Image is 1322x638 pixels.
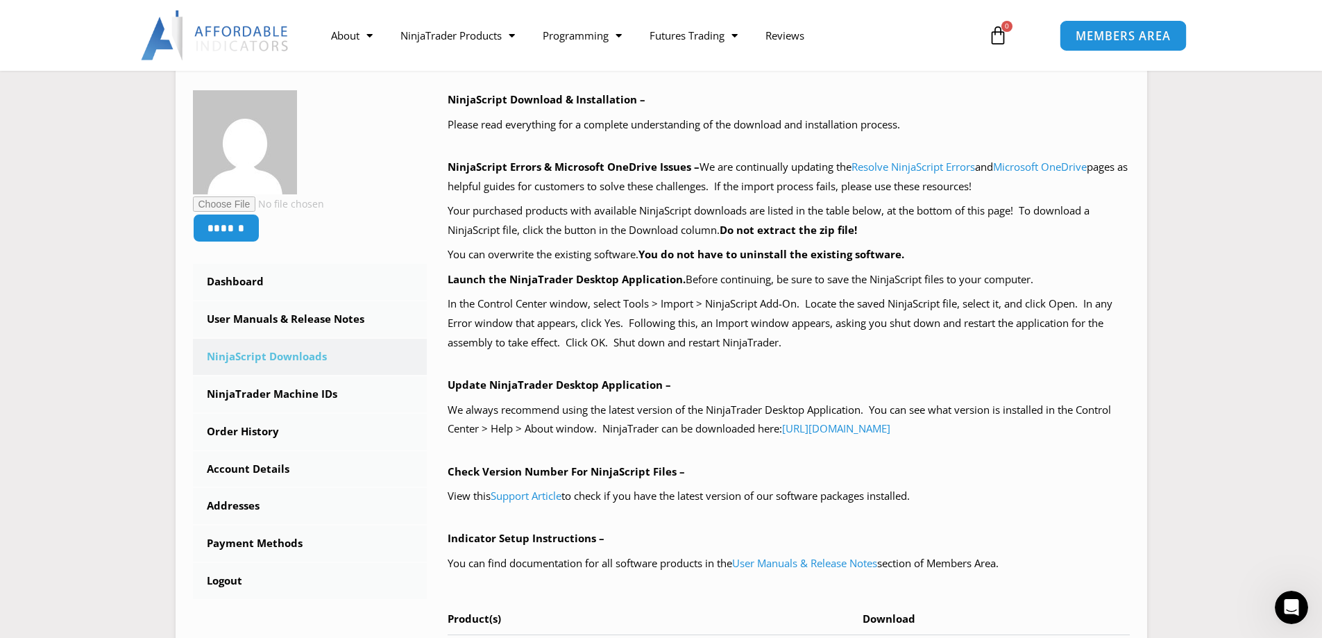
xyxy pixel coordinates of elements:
[448,554,1130,573] p: You can find documentation for all software products in the section of Members Area.
[636,19,752,51] a: Futures Trading
[193,264,427,599] nav: Account pages
[448,464,685,478] b: Check Version Number For NinjaScript Files –
[193,376,427,412] a: NinjaTrader Machine IDs
[993,160,1087,174] a: Microsoft OneDrive
[448,294,1130,353] p: In the Control Center window, select Tools > Import > NinjaScript Add-On. Locate the saved NinjaS...
[448,92,645,106] b: NinjaScript Download & Installation –
[1275,591,1308,624] iframe: Intercom live chat
[448,401,1130,439] p: We always recommend using the latest version of the NinjaTrader Desktop Application. You can see ...
[448,115,1130,135] p: Please read everything for a complete understanding of the download and installation process.
[752,19,818,51] a: Reviews
[851,160,975,174] a: Resolve NinjaScript Errors
[448,378,671,392] b: Update NinjaTrader Desktop Application –
[448,245,1130,265] p: You can overwrite the existing software.
[317,19,387,51] a: About
[491,489,561,503] a: Support Article
[193,488,427,524] a: Addresses
[638,247,904,261] b: You do not have to uninstall the existing software.
[720,223,857,237] b: Do not extract the zip file!
[448,531,604,545] b: Indicator Setup Instructions –
[193,339,427,375] a: NinjaScript Downloads
[448,272,686,286] b: Launch the NinjaTrader Desktop Application.
[529,19,636,51] a: Programming
[782,421,890,435] a: [URL][DOMAIN_NAME]
[193,451,427,487] a: Account Details
[1001,21,1012,32] span: 0
[863,612,915,626] span: Download
[448,160,700,174] b: NinjaScript Errors & Microsoft OneDrive Issues –
[1060,19,1187,51] a: MEMBERS AREA
[448,158,1130,196] p: We are continually updating the and pages as helpful guides for customers to solve these challeng...
[448,612,501,626] span: Product(s)
[732,556,877,570] a: User Manuals & Release Notes
[193,301,427,337] a: User Manuals & Release Notes
[448,270,1130,289] p: Before continuing, be sure to save the NinjaScript files to your computer.
[193,414,427,450] a: Order History
[193,90,297,194] img: 24b01cdd5a67d5df54e0cd2aba648eccc424c632ff12d636cec44867d2d85049
[967,15,1028,56] a: 0
[387,19,529,51] a: NinjaTrader Products
[193,526,427,562] a: Payment Methods
[141,10,290,60] img: LogoAI | Affordable Indicators – NinjaTrader
[193,264,427,300] a: Dashboard
[193,563,427,599] a: Logout
[317,19,972,51] nav: Menu
[1076,30,1171,42] span: MEMBERS AREA
[448,487,1130,506] p: View this to check if you have the latest version of our software packages installed.
[448,201,1130,240] p: Your purchased products with available NinjaScript downloads are listed in the table below, at th...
